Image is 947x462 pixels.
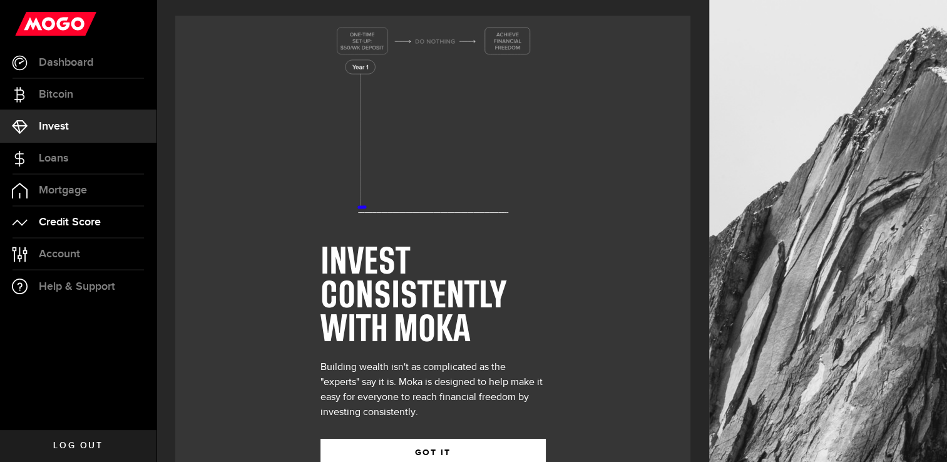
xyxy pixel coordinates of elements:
button: Open LiveChat chat widget [10,5,48,43]
h1: INVEST CONSISTENTLY WITH MOKA [320,246,546,347]
span: Loans [39,153,68,164]
span: Invest [39,121,69,132]
span: Mortgage [39,185,87,196]
span: Account [39,249,80,260]
div: Building wealth isn't as complicated as the "experts" say it is. Moka is designed to help make it... [320,360,546,420]
span: Dashboard [39,57,93,68]
span: Log out [53,441,103,450]
span: Help & Support [39,281,115,292]
span: Bitcoin [39,89,73,100]
span: Credit Score [39,217,101,228]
